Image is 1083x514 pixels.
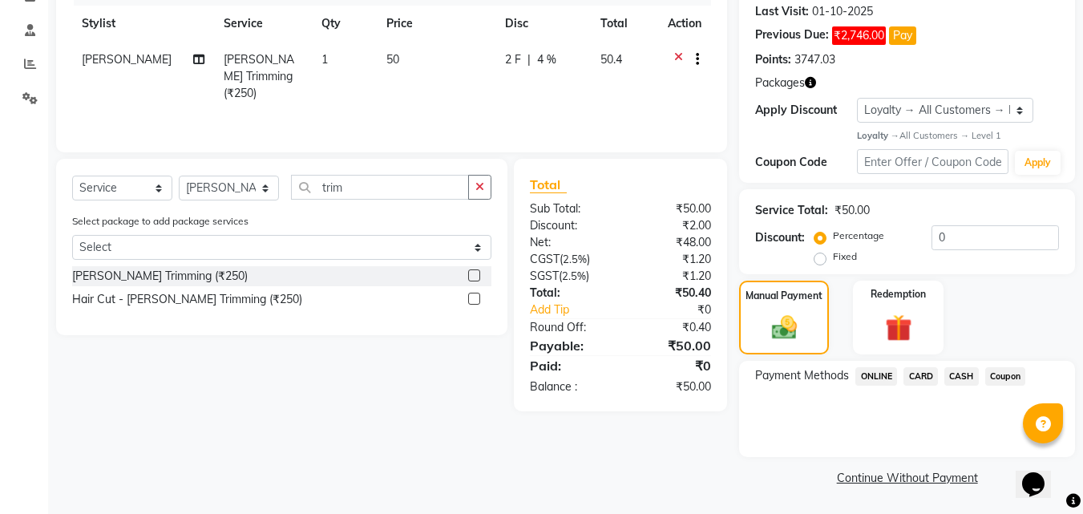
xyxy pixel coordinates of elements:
[620,336,723,355] div: ₹50.00
[518,234,620,251] div: Net:
[563,253,587,265] span: 2.5%
[530,252,560,266] span: CGST
[518,378,620,395] div: Balance :
[1015,151,1061,175] button: Apply
[855,367,897,386] span: ONLINE
[755,102,856,119] div: Apply Discount
[518,268,620,285] div: ( )
[620,319,723,336] div: ₹0.40
[537,51,556,68] span: 4 %
[620,268,723,285] div: ₹1.20
[518,285,620,302] div: Total:
[871,287,926,302] label: Redemption
[755,51,791,68] div: Points:
[812,3,873,20] div: 01-10-2025
[620,285,723,302] div: ₹50.40
[755,26,829,45] div: Previous Due:
[833,229,884,243] label: Percentage
[600,52,622,67] span: 50.4
[530,269,559,283] span: SGST
[620,234,723,251] div: ₹48.00
[620,356,723,375] div: ₹0
[903,367,938,386] span: CARD
[1016,450,1067,498] iframe: chat widget
[291,175,469,200] input: Search or Scan
[518,251,620,268] div: ( )
[833,249,857,264] label: Fixed
[505,51,521,68] span: 2 F
[377,6,495,42] th: Price
[755,229,805,246] div: Discount:
[82,52,172,67] span: [PERSON_NAME]
[72,6,214,42] th: Stylist
[746,289,822,303] label: Manual Payment
[755,3,809,20] div: Last Visit:
[985,367,1026,386] span: Coupon
[591,6,659,42] th: Total
[834,202,870,219] div: ₹50.00
[755,154,856,171] div: Coupon Code
[72,268,248,285] div: [PERSON_NAME] Trimming (₹250)
[658,6,711,42] th: Action
[518,302,637,318] a: Add Tip
[224,52,294,100] span: [PERSON_NAME] Trimming (₹250)
[889,26,916,45] button: Pay
[321,52,328,67] span: 1
[518,336,620,355] div: Payable:
[518,356,620,375] div: Paid:
[518,319,620,336] div: Round Off:
[527,51,531,68] span: |
[72,291,302,308] div: Hair Cut - [PERSON_NAME] Trimming (₹250)
[944,367,979,386] span: CASH
[638,302,724,318] div: ₹0
[562,269,586,282] span: 2.5%
[857,149,1008,174] input: Enter Offer / Coupon Code
[620,217,723,234] div: ₹2.00
[495,6,591,42] th: Disc
[742,470,1072,487] a: Continue Without Payment
[794,51,835,68] div: 3747.03
[518,217,620,234] div: Discount:
[755,75,805,91] span: Packages
[518,200,620,217] div: Sub Total:
[620,378,723,395] div: ₹50.00
[877,311,920,344] img: _gift.svg
[530,176,567,193] span: Total
[755,202,828,219] div: Service Total:
[832,26,886,45] span: ₹2,746.00
[312,6,377,42] th: Qty
[72,214,249,229] label: Select package to add package services
[620,200,723,217] div: ₹50.00
[755,367,849,384] span: Payment Methods
[620,251,723,268] div: ₹1.20
[857,130,899,141] strong: Loyalty →
[214,6,312,42] th: Service
[764,313,805,342] img: _cash.svg
[386,52,399,67] span: 50
[857,129,1059,143] div: All Customers → Level 1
